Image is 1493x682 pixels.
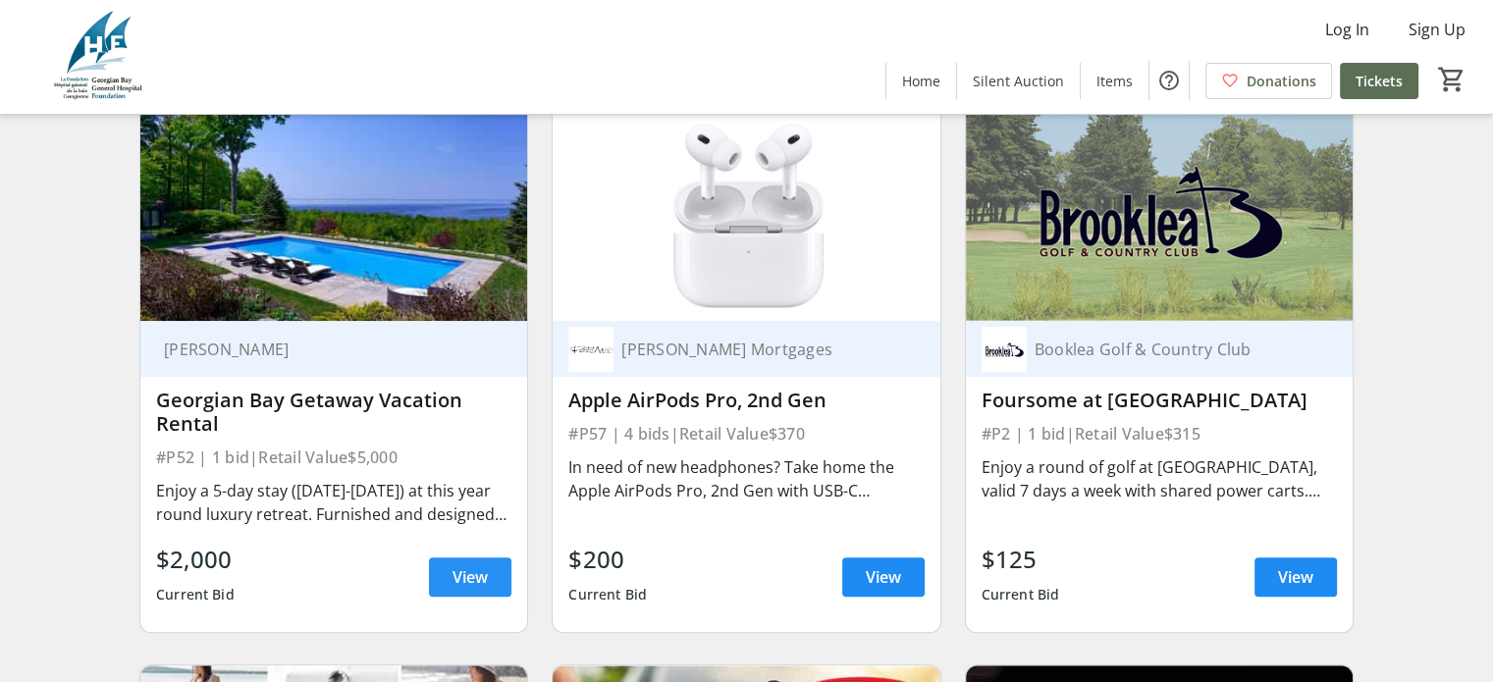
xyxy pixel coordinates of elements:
div: [PERSON_NAME] [156,340,488,359]
div: Current Bid [568,577,647,612]
div: Current Bid [156,577,235,612]
img: Georgian Bay General Hospital Foundation's Logo [12,8,187,106]
button: Cart [1434,62,1469,97]
div: $125 [982,542,1060,577]
span: Tickets [1356,71,1403,91]
img: Foursome at Brooklea Golf & Country Club [966,104,1353,322]
a: Tickets [1340,63,1418,99]
a: Donations [1205,63,1332,99]
button: Sign Up [1393,14,1481,45]
span: Home [902,71,940,91]
span: View [1278,565,1313,589]
span: Log In [1325,18,1369,41]
div: #P2 | 1 bid | Retail Value $315 [982,420,1337,447]
div: $2,000 [156,542,235,577]
div: Apple AirPods Pro, 2nd Gen [568,389,924,412]
div: Current Bid [982,577,1060,612]
span: View [866,565,901,589]
span: Donations [1247,71,1316,91]
img: Booklea Golf & Country Club [982,327,1027,372]
a: View [1254,557,1337,597]
div: Enjoy a 5-day stay ([DATE]-[DATE]) at this year round luxury retreat. Furnished and designed for ... [156,479,511,526]
a: Home [886,63,956,99]
a: View [842,557,925,597]
span: Silent Auction [973,71,1064,91]
div: In need of new headphones? Take home the Apple AirPods Pro, 2nd Gen with USB-C MagSafe Case. [568,455,924,502]
a: View [429,557,511,597]
img: Georgian Bay Getaway Vacation Rental [140,104,527,322]
div: Foursome at [GEOGRAPHIC_DATA] [982,389,1337,412]
div: #P52 | 1 bid | Retail Value $5,000 [156,444,511,471]
span: Items [1096,71,1133,91]
div: Booklea Golf & Country Club [1027,340,1313,359]
button: Help [1149,61,1189,100]
span: View [453,565,488,589]
a: Silent Auction [957,63,1080,99]
div: $200 [568,542,647,577]
img: Rachel Adams Mortgages [568,327,613,372]
div: Enjoy a round of golf at [GEOGRAPHIC_DATA], valid 7 days a week with shared power carts. Expires ... [982,455,1337,502]
div: [PERSON_NAME] Mortgages [613,340,900,359]
a: Items [1081,63,1148,99]
span: Sign Up [1409,18,1466,41]
img: Apple AirPods Pro, 2nd Gen [553,104,939,322]
div: Georgian Bay Getaway Vacation Rental [156,389,511,436]
button: Log In [1309,14,1385,45]
div: #P57 | 4 bids | Retail Value $370 [568,420,924,447]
